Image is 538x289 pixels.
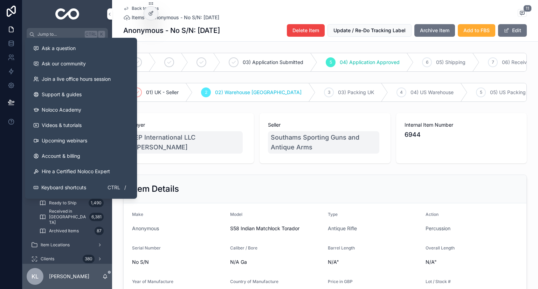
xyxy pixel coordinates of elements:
[35,225,108,237] a: Archived Items87
[41,256,54,262] span: Clients
[28,56,134,71] a: Ask our community
[95,227,104,235] div: 87
[99,31,104,37] span: K
[340,59,400,66] span: 04) Application Approved
[107,183,121,192] span: Ctrl
[42,153,80,160] span: Account & billing
[28,41,134,56] button: Ask a question
[35,211,108,223] a: Received in [GEOGRAPHIC_DATA]6,381
[492,59,494,65] span: 7
[28,71,134,87] a: Join a live office hours session
[287,24,325,37] button: Delete Item
[230,259,323,266] span: N/A Ga
[327,24,412,37] button: Update / Re-Do Tracking Label
[498,24,527,37] button: Edit
[22,41,112,264] div: scrollable content
[400,90,403,95] span: 4
[49,273,89,280] p: [PERSON_NAME]
[42,122,82,129] span: Videos & tutorials
[328,212,338,217] span: Type
[41,242,70,248] span: Item Locations
[426,59,428,65] span: 6
[523,5,532,12] span: 11
[292,27,319,34] span: Delete Item
[132,121,246,128] span: Buyer
[28,102,134,118] a: Noloco Academy
[426,279,451,284] span: Lot / Stock #
[28,148,134,164] a: Account & billing
[28,164,134,179] button: Hire a Certified Noloco Expert
[42,45,76,52] span: Ask a question
[132,225,159,232] span: Anonymous
[28,87,134,102] a: Support & guides
[55,8,80,20] img: App logo
[490,89,526,96] span: 05) US Packing
[132,183,179,195] h2: Item Details
[328,225,357,232] a: Antique Rifle
[268,121,382,128] span: Seller
[49,228,79,234] span: Archived Items
[83,255,95,263] div: 380
[41,184,86,191] span: Keyboard shortcuts
[32,272,39,281] span: KL
[35,197,108,209] a: Ready to Ship1,490
[28,133,134,148] a: Upcoming webinars
[243,59,303,66] span: 03) Application Submitted
[89,199,104,207] div: 1,490
[132,245,161,251] span: Serial Number
[28,118,134,133] a: Videos & tutorials
[27,253,108,265] a: Clients380
[42,76,111,83] span: Join a live office hours session
[411,89,454,96] span: 04) US Warehouse
[414,24,455,37] button: Archive Item
[132,131,243,154] a: EP International LLC [PERSON_NAME]
[122,185,128,190] span: /
[49,209,87,225] span: Received in [GEOGRAPHIC_DATA]
[458,24,495,37] button: Add to FBS
[230,279,278,284] span: Country of Manufacture
[230,212,242,217] span: Model
[333,27,406,34] span: Update / Re-Do Tracking Label
[152,14,219,21] a: Anonymous - No S/N: [DATE]
[215,89,302,96] span: 02) Warehouse [GEOGRAPHIC_DATA]
[328,90,330,95] span: 3
[27,239,108,251] a: Item Locations
[132,212,143,217] span: Make
[42,91,82,98] span: Support & guides
[420,27,449,34] span: Archive Item
[42,60,86,67] span: Ask our community
[328,245,355,251] span: Barrel Length
[426,212,439,217] span: Action
[426,225,450,232] a: Percussion
[338,89,374,96] span: 03) Packing UK
[42,137,87,144] span: Upcoming webinars
[463,27,490,34] span: Add to FBS
[328,259,420,266] span: N/A"
[230,225,323,232] span: S58 Indian Matchlock Torador
[123,6,159,11] a: Back to Items
[132,14,145,21] span: Items
[405,130,518,140] span: 6944
[27,28,108,41] button: Jump to...CtrlK
[268,131,379,154] a: Southams Sporting Guns and Antique Arms
[405,121,518,128] span: Internal Item Number
[426,245,455,251] span: Overall Length
[42,106,81,113] span: Noloco Academy
[134,133,240,152] span: EP International LLC [PERSON_NAME]
[85,31,97,38] span: Ctrl
[328,279,353,284] span: Price in GBP
[330,59,332,65] span: 5
[49,200,76,206] span: Ready to Ship
[89,213,104,221] div: 6,381
[123,26,220,35] h1: Anonymous - No S/N: [DATE]
[146,89,179,96] span: 01) UK - Seller
[230,245,257,251] span: Caliber / Bore
[132,259,225,266] span: No S/N
[271,133,376,152] span: Southams Sporting Guns and Antique Arms
[426,259,518,266] span: N/A"
[518,9,527,18] button: 11
[436,59,465,66] span: 05) Shipping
